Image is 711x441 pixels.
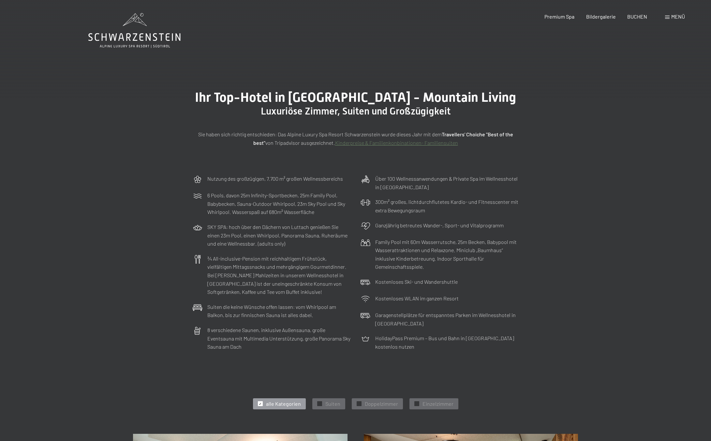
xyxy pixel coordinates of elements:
p: ¾ All-inclusive-Pension mit reichhaltigem Frühstück, vielfältigen Mittagssnacks und mehrgängigem ... [207,254,351,296]
p: 8 verschiedene Saunen, inklusive Außensauna, große Eventsauna mit Multimedia Unterstützung, große... [207,326,351,351]
p: Kostenloses WLAN im ganzen Resort [375,294,459,303]
strong: Travellers' Choiche "Best of the best" [253,131,513,146]
a: Kinderpreise & Familienkonbinationen- Familiensuiten [335,140,458,146]
span: ✓ [358,402,360,406]
p: SKY SPA: hoch über den Dächern von Luttach genießen Sie einen 23m Pool, einen Whirlpool, Panorama... [207,223,351,248]
p: Nutzung des großzügigen, 7.700 m² großen Wellnessbereichs [207,175,343,183]
span: Luxuriöse Zimmer, Suiten und Großzügigkeit [261,105,451,117]
span: ✓ [415,402,418,406]
p: 300m² großes, lichtdurchflutetes Kardio- und Fitnesscenter mit extra Bewegungsraum [375,198,519,214]
p: Kostenloses Ski- und Wandershuttle [375,278,458,286]
p: 6 Pools, davon 25m Infinity-Sportbecken, 25m Family Pool, Babybecken, Sauna-Outdoor Whirlpool, 23... [207,191,351,216]
span: Suiten [325,400,340,407]
span: ✓ [259,402,261,406]
a: BUCHEN [627,13,647,20]
p: Family Pool mit 60m Wasserrutsche, 25m Becken, Babypool mit Wasserattraktionen und Relaxzone. Min... [375,238,519,271]
p: Sie haben sich richtig entschieden: Das Alpine Luxury Spa Resort Schwarzenstein wurde dieses Jahr... [193,130,519,147]
p: Garagenstellplätze für entspanntes Parken im Wellnesshotel in [GEOGRAPHIC_DATA] [375,311,519,327]
span: ✓ [318,402,321,406]
p: Ganzjährig betreutes Wander-, Sport- und Vitalprogramm [375,221,504,230]
p: Suiten die keine Wünsche offen lassen: vom Whirlpool am Balkon, bis zur finnischen Sauna ist alle... [207,303,351,319]
a: Schwarzensteinsuite mit finnischer Sauna [133,434,348,438]
p: Über 100 Wellnessanwendungen & Private Spa im Wellnesshotel in [GEOGRAPHIC_DATA] [375,175,519,191]
span: Menü [671,13,685,20]
span: Doppelzimmer [365,400,398,407]
a: Suite Aurina mit finnischer Sauna [364,434,578,438]
span: Einzelzimmer [422,400,453,407]
a: Premium Spa [544,13,574,20]
span: alle Kategorien [266,400,301,407]
p: HolidayPass Premium – Bus und Bahn in [GEOGRAPHIC_DATA] kostenlos nutzen [375,334,519,351]
span: Ihr Top-Hotel in [GEOGRAPHIC_DATA] - Mountain Living [195,90,516,105]
a: Bildergalerie [586,13,616,20]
